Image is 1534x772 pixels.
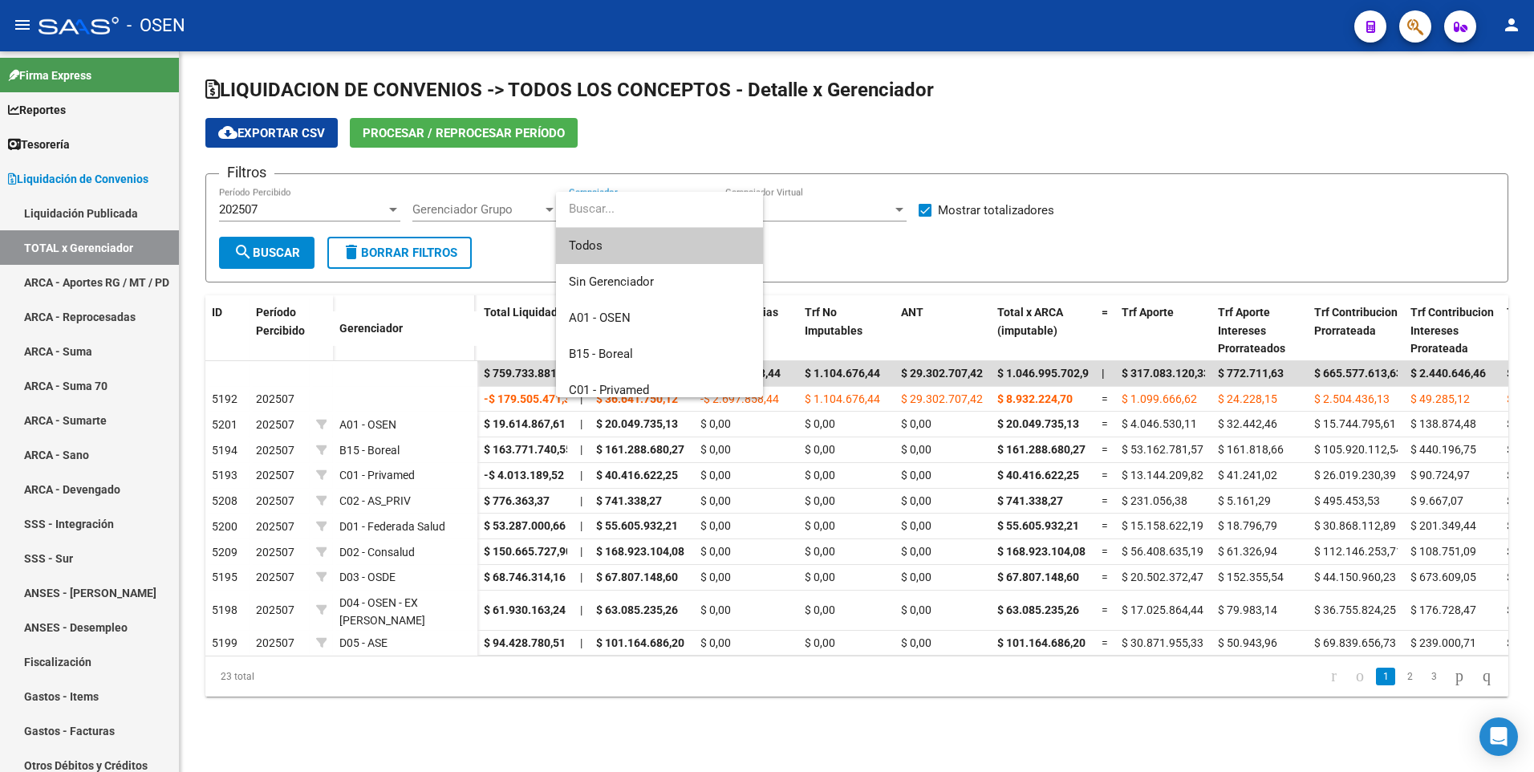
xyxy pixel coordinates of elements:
span: Todos [569,228,750,264]
span: B15 - Boreal [569,347,633,361]
div: Open Intercom Messenger [1479,717,1518,756]
input: dropdown search [556,191,763,227]
span: C01 - Privamed [569,383,649,397]
span: A01 - OSEN [569,311,631,325]
span: Sin Gerenciador [569,274,654,289]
